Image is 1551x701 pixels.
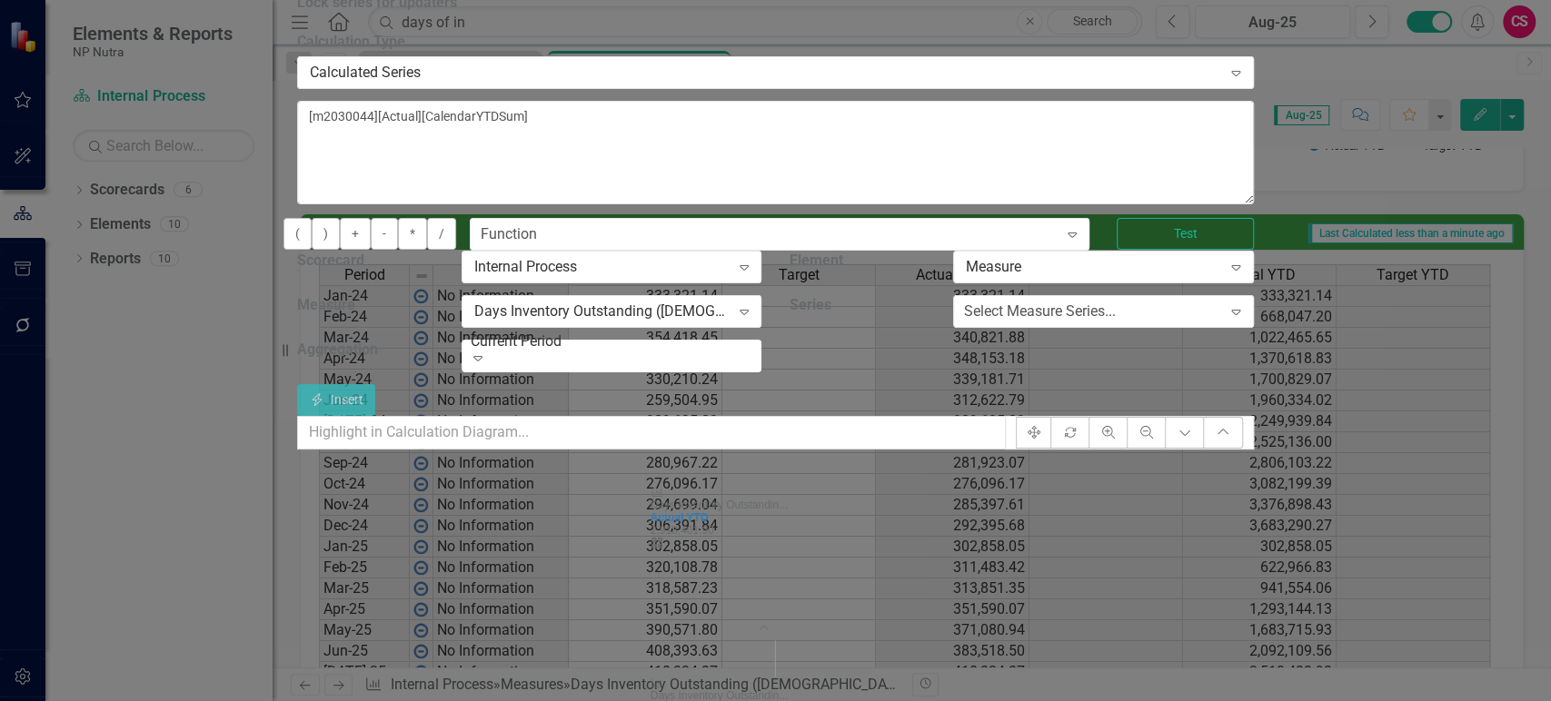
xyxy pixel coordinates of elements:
button: ( [283,218,312,250]
button: - [371,218,398,250]
label: Scorecard [297,251,364,272]
label: Element [789,251,842,272]
label: Series [789,295,830,316]
div: Internal Process [474,257,730,278]
label: Aggregation [297,340,378,360]
div: Days Inventory Outstandin... [651,499,900,511]
textarea: [m2030044][Actual][CalendarYTDSum] [297,101,1253,204]
div: Measure [966,257,1221,278]
button: ) [312,218,340,250]
div: Select Measure Series... [964,301,1116,322]
div: Calculated Series [310,63,1221,84]
button: + [340,218,371,250]
button: Insert [297,384,375,416]
div: Days Inventory Outstanding ([DEMOGRAPHIC_DATA]) [474,301,730,322]
button: / [427,218,456,250]
div: Current Period [471,331,764,352]
div: 2,918,401.90 [651,524,900,537]
label: Measure [297,295,355,316]
label: Calculation Type [297,32,1253,53]
button: Test [1117,218,1253,250]
div: Function [481,224,537,245]
input: Highlight in Calculation Diagram... [297,416,1006,449]
a: Actual YTD [651,511,900,524]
